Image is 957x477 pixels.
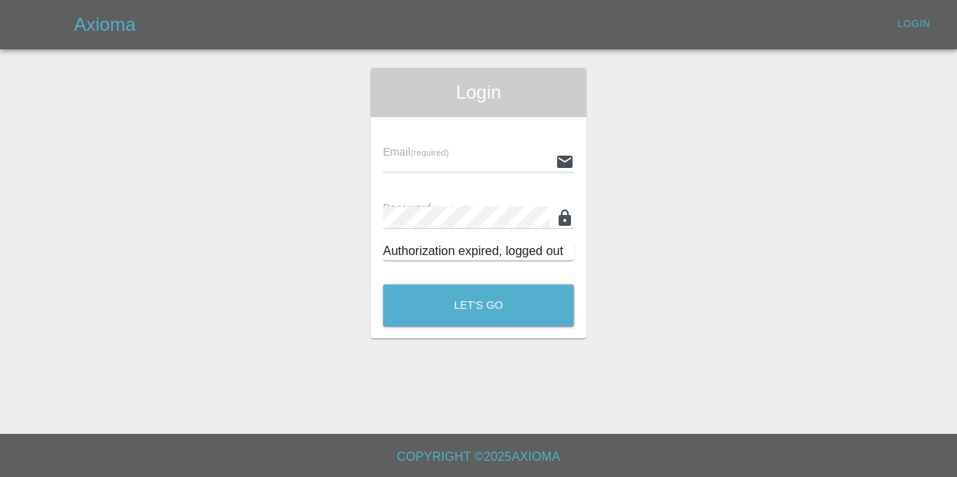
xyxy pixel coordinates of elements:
[12,446,945,468] h6: Copyright © 2025 Axioma
[383,284,574,327] button: Let's Go
[383,202,469,214] span: Password
[74,12,136,37] h5: Axioma
[383,242,574,260] div: Authorization expired, logged out
[889,12,939,36] a: Login
[383,146,448,158] span: Email
[411,148,449,157] small: (required)
[431,204,470,213] small: (required)
[383,80,574,105] span: Login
